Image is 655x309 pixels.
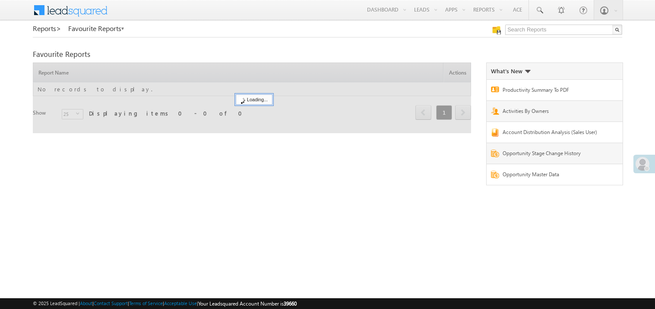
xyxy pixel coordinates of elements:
[33,300,297,308] span: © 2025 LeadSquared | | | | |
[505,25,622,35] input: Search Reports
[491,87,499,92] img: Report
[80,300,92,306] a: About
[236,94,272,105] div: Loading...
[33,25,61,32] a: Reports>
[491,171,499,178] img: Report
[503,86,604,96] a: Productivity Summary To PDF
[164,300,197,306] a: Acceptable Use
[56,23,61,33] span: >
[491,150,499,157] img: Report
[284,300,297,307] span: 39660
[491,128,499,137] img: Report
[129,300,163,306] a: Terms of Service
[33,50,622,58] div: Favourite Reports
[503,128,604,138] a: Account Distribution Analysis (Sales User)
[525,70,531,73] img: What's new
[503,150,604,159] a: Opportunity Stage Change History
[491,107,499,115] img: Report
[492,26,501,34] img: Manage all your saved reports!
[198,300,297,307] span: Your Leadsquared Account Number is
[94,300,128,306] a: Contact Support
[503,107,604,117] a: Activities By Owners
[491,67,531,75] div: What's New
[503,171,604,181] a: Opportunity Master Data
[68,25,125,32] a: Favourite Reports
